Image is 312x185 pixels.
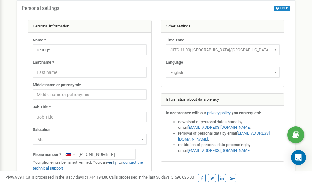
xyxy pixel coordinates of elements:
[33,160,147,171] p: Your phone number is not verified. You can or
[109,175,194,179] span: Calls processed in the last 30 days :
[188,125,250,130] a: [EMAIL_ADDRESS][DOMAIN_NAME]
[26,175,108,179] span: Calls processed in the last 7 days :
[33,134,147,145] span: Mr.
[168,46,277,54] span: (UTC-11:00) Pacific/Midway
[168,68,277,77] span: English
[62,149,77,159] div: Telephone country code
[33,112,147,122] input: Job Title
[107,160,120,165] a: verify it
[86,175,108,179] u: 1 744 194,00
[166,44,280,55] span: (UTC-11:00) Pacific/Midway
[22,6,59,11] h5: Personal settings
[62,149,136,160] input: +1-800-555-55-55
[33,104,51,110] label: Job Title *
[166,60,183,65] label: Language
[232,111,261,115] strong: you can request:
[166,67,280,78] span: English
[178,131,280,142] li: removal of personal data by email ,
[28,20,151,33] div: Personal information
[178,119,280,131] li: download of personal data shared by email ,
[33,37,46,43] label: Name *
[33,160,143,170] a: contact the technical support
[188,148,250,153] a: [EMAIL_ADDRESS][DOMAIN_NAME]
[274,6,290,11] button: HELP
[6,175,25,179] span: 99,989%
[33,89,147,100] input: Middle name or patronymic
[161,20,284,33] div: Other settings
[35,135,144,144] span: Mr.
[33,152,61,158] label: Phone number *
[33,67,147,78] input: Last name
[291,150,306,165] div: Open Intercom Messenger
[166,37,184,43] label: Time zone
[161,94,284,106] div: Information about data privacy
[33,44,147,55] input: Name
[207,111,231,115] a: privacy policy
[33,127,50,133] label: Salutation
[33,82,81,88] label: Middle name or patronymic
[178,131,270,141] a: [EMAIL_ADDRESS][DOMAIN_NAME]
[172,175,194,179] u: 7 596 625,00
[178,142,280,153] li: restriction of personal data processing by email .
[33,60,54,65] label: Last name *
[166,111,206,115] strong: In accordance with our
